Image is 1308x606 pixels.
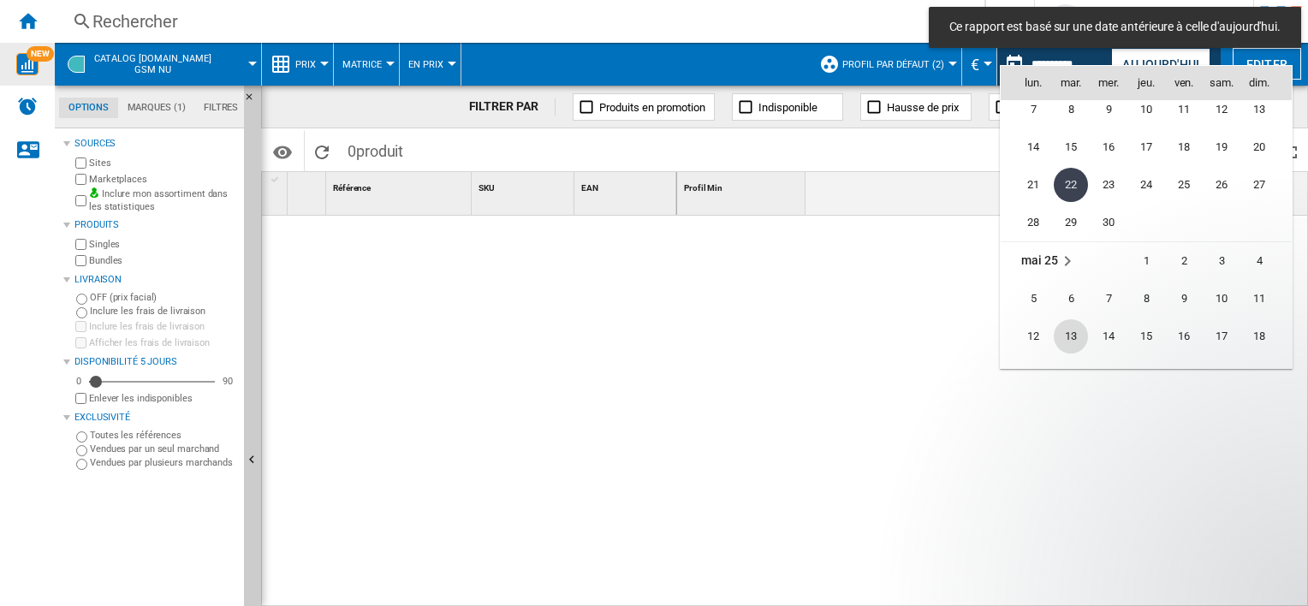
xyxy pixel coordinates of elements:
td: Tuesday May 6 2025 [1052,280,1090,318]
td: Friday April 18 2025 [1165,128,1203,166]
span: 23 [1091,168,1126,202]
span: 15 [1054,130,1088,164]
span: 24 [1129,168,1163,202]
td: Monday May 5 2025 [1001,280,1052,318]
td: Wednesday April 23 2025 [1090,166,1127,204]
td: Sunday May 4 2025 [1240,241,1292,280]
td: Friday April 11 2025 [1165,91,1203,128]
td: Sunday May 25 2025 [1240,355,1292,393]
span: 13 [1054,319,1088,353]
span: 28 [1016,205,1050,240]
span: 7 [1091,282,1126,316]
span: 8 [1129,282,1163,316]
span: 24 [1204,357,1239,391]
td: Thursday April 10 2025 [1127,91,1165,128]
th: jeu. [1127,66,1165,100]
td: Monday April 14 2025 [1001,128,1052,166]
span: 21 [1091,357,1126,391]
span: 13 [1242,92,1276,127]
span: 18 [1242,319,1276,353]
span: 20 [1054,357,1088,391]
span: 1 [1129,244,1163,278]
td: Tuesday April 8 2025 [1052,91,1090,128]
tr: Week 4 [1001,166,1292,204]
span: 12 [1016,319,1050,353]
td: Monday May 12 2025 [1001,318,1052,355]
td: Tuesday April 29 2025 [1052,204,1090,242]
span: 4 [1242,244,1276,278]
td: Monday April 21 2025 [1001,166,1052,204]
tr: Week 3 [1001,128,1292,166]
tr: Week 4 [1001,355,1292,393]
span: 23 [1167,357,1201,391]
th: lun. [1001,66,1052,100]
span: 17 [1204,319,1239,353]
td: Monday April 28 2025 [1001,204,1052,242]
span: 17 [1129,130,1163,164]
span: 14 [1016,130,1050,164]
span: mai 25 [1021,253,1057,267]
td: Thursday May 15 2025 [1127,318,1165,355]
td: Saturday May 24 2025 [1203,355,1240,393]
td: Monday May 19 2025 [1001,355,1052,393]
span: 21 [1016,168,1050,202]
td: Sunday April 20 2025 [1240,128,1292,166]
td: Thursday April 17 2025 [1127,128,1165,166]
span: 16 [1091,130,1126,164]
th: sam. [1203,66,1240,100]
span: 15 [1129,319,1163,353]
span: 19 [1016,357,1050,391]
span: 22 [1054,168,1088,202]
td: Saturday April 19 2025 [1203,128,1240,166]
span: 8 [1054,92,1088,127]
span: 11 [1242,282,1276,316]
span: 18 [1167,130,1201,164]
tr: Week 3 [1001,318,1292,355]
td: Sunday April 27 2025 [1240,166,1292,204]
span: 14 [1091,319,1126,353]
td: Tuesday April 22 2025 [1052,166,1090,204]
span: 2 [1167,244,1201,278]
td: Thursday April 24 2025 [1127,166,1165,204]
td: Saturday May 10 2025 [1203,280,1240,318]
tr: Week 2 [1001,91,1292,128]
tr: Week 2 [1001,280,1292,318]
th: ven. [1165,66,1203,100]
span: 25 [1167,168,1201,202]
md-calendar: Calendar [1001,66,1292,368]
span: 19 [1204,130,1239,164]
span: 22 [1129,357,1163,391]
td: Sunday April 13 2025 [1240,91,1292,128]
th: dim. [1240,66,1292,100]
td: Wednesday April 30 2025 [1090,204,1127,242]
td: Thursday May 22 2025 [1127,355,1165,393]
td: Tuesday April 15 2025 [1052,128,1090,166]
span: 9 [1091,92,1126,127]
td: Tuesday May 20 2025 [1052,355,1090,393]
span: 9 [1167,282,1201,316]
th: mar. [1052,66,1090,100]
td: Friday May 23 2025 [1165,355,1203,393]
td: Saturday April 26 2025 [1203,166,1240,204]
span: 27 [1242,168,1276,202]
span: 3 [1204,244,1239,278]
span: 10 [1129,92,1163,127]
span: 16 [1167,319,1201,353]
td: May 2025 [1001,241,1127,280]
span: 11 [1167,92,1201,127]
span: 26 [1204,168,1239,202]
tr: Week 5 [1001,204,1292,242]
tr: Week 1 [1001,241,1292,280]
td: Wednesday April 16 2025 [1090,128,1127,166]
td: Thursday May 8 2025 [1127,280,1165,318]
th: mer. [1090,66,1127,100]
td: Monday April 7 2025 [1001,91,1052,128]
td: Wednesday May 7 2025 [1090,280,1127,318]
td: Wednesday April 9 2025 [1090,91,1127,128]
span: Ce rapport est basé sur une date antérieure à celle d'aujourd'hui. [944,19,1286,36]
td: Thursday May 1 2025 [1127,241,1165,280]
td: Wednesday May 21 2025 [1090,355,1127,393]
td: Saturday May 17 2025 [1203,318,1240,355]
td: Wednesday May 14 2025 [1090,318,1127,355]
span: 29 [1054,205,1088,240]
